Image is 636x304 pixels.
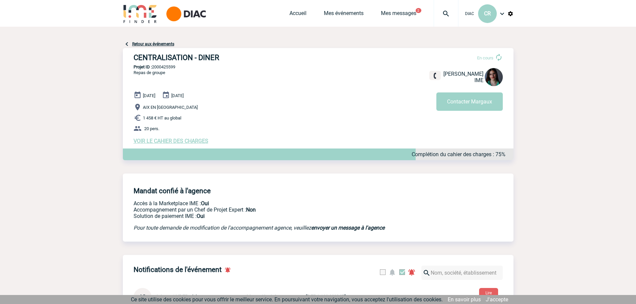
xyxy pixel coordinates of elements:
[134,70,165,75] span: Repas de groupe
[416,8,421,13] button: 2
[171,93,184,98] span: [DATE]
[134,207,411,213] p: Prestation payante
[144,126,159,131] span: 20 pers.
[289,10,306,19] a: Accueil
[436,92,503,111] button: Contacter Margaux
[246,207,256,213] b: Non
[134,187,211,195] h4: Mandat confié à l'agence
[131,296,443,303] span: Ce site utilise des cookies pour vous offrir le meilleur service. En poursuivant votre navigation...
[134,200,411,207] p: Accès à la Marketplace IME :
[201,200,209,207] b: Oui
[143,115,181,120] span: 1 458 € HT au global
[156,294,198,300] span: Admin SUPER (1)
[247,294,347,300] b: Votre Chef de projet est : [PERSON_NAME].
[484,10,491,17] span: CR
[134,64,152,69] b: Projet ID :
[479,288,498,298] button: Lire
[474,289,503,296] a: Lire
[197,213,205,219] b: Oui
[381,10,416,19] a: Mes messages
[134,53,334,62] h3: CENTRALISATION - DINER
[448,296,481,303] a: En savoir plus
[123,64,513,69] p: 2000425599
[432,73,438,79] img: fixe.png
[134,294,404,300] a: AS Admin SUPER (1) Votre Chef de projet est : [PERSON_NAME].
[139,294,146,300] span: AS
[134,266,222,274] h4: Notifications de l'événement
[324,10,364,19] a: Mes événements
[143,105,198,110] span: AIX EN [GEOGRAPHIC_DATA]
[477,55,493,60] span: En cours
[134,213,411,219] p: Conformité aux process achat client, Prise en charge de la facturation, Mutualisation de plusieur...
[443,71,483,77] span: [PERSON_NAME]
[143,93,155,98] span: [DATE]
[486,296,508,303] a: J'accepte
[465,11,474,16] span: DIAC
[123,4,158,23] img: IME-Finder
[485,68,503,86] img: 131235-0.jpeg
[474,77,483,83] span: IME
[311,225,385,231] a: envoyer un message à l'agence
[132,42,174,46] a: Retour aux événements
[134,225,385,231] em: Pour toute demande de modification de l'accompagnement agence, veuillez
[134,138,208,144] a: VOIR LE CAHIER DES CHARGES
